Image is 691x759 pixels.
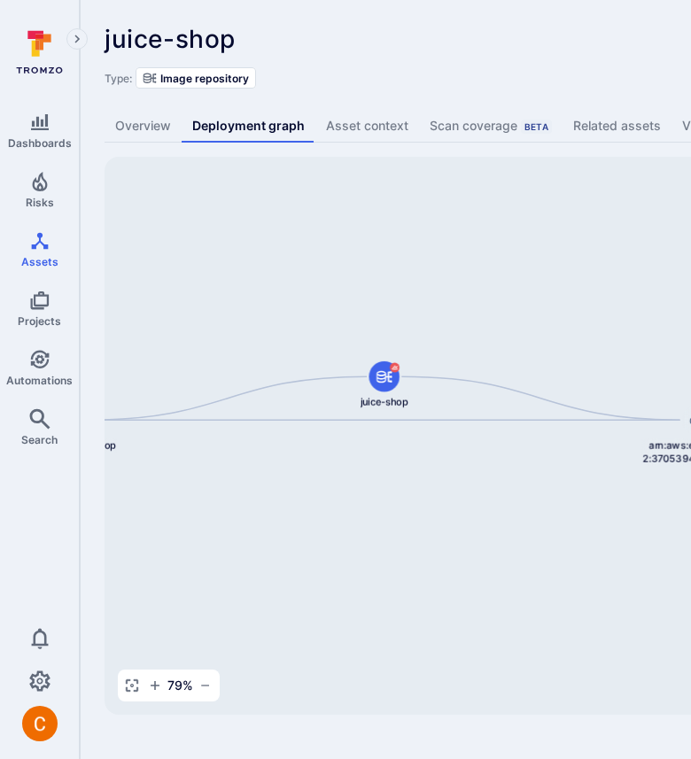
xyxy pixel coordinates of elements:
span: Type: [105,72,132,85]
a: Deployment graph [182,110,315,143]
span: juice-shop [361,395,408,409]
button: Expand navigation menu [66,28,88,50]
span: Search [21,433,58,446]
span: 79 % [167,677,193,694]
span: Image repository [160,72,249,85]
span: Dashboards [8,136,72,150]
span: Risks [26,196,54,209]
span: Projects [18,314,61,328]
a: Asset context [315,110,419,143]
img: ACg8ocJuq_DPPTkXyD9OlTnVLvDrpObecjcADscmEHLMiTyEnTELew=s96-c [22,706,58,741]
span: OWASP Juice Shop [27,438,116,453]
span: Automations [6,374,73,387]
span: Assets [21,255,58,268]
i: Expand navigation menu [71,32,83,47]
span: juice-shop [105,24,236,54]
div: Camilo Rivera [22,706,58,741]
a: Overview [105,110,182,143]
div: Beta [521,120,552,134]
div: Scan coverage [430,117,552,135]
a: Related assets [563,110,672,143]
